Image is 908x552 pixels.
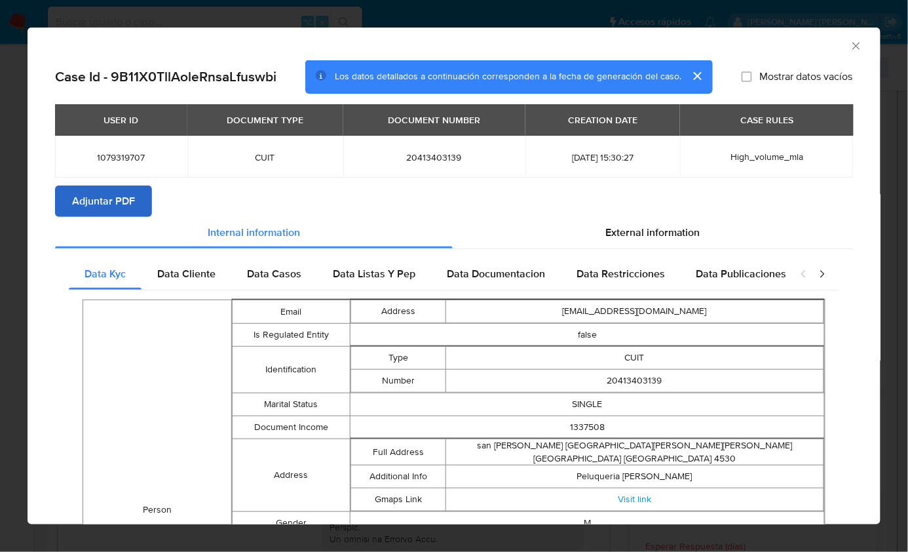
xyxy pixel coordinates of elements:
[732,109,801,131] div: CASE RULES
[350,512,825,535] td: M
[351,347,445,370] td: Type
[232,300,350,324] td: Email
[351,300,445,323] td: Address
[157,266,216,281] span: Data Cliente
[55,68,276,85] h2: Case Id - 9B11X0TllAoleRnsaLfuswbi
[247,266,301,281] span: Data Casos
[445,465,823,488] td: Peluqueria [PERSON_NAME]
[232,439,350,512] td: Address
[335,70,681,83] span: Los datos detallados a continuación corresponden a la fecha de generación del caso.
[333,266,415,281] span: Data Listas Y Pep
[85,266,126,281] span: Data Kyc
[350,324,825,347] td: false
[380,109,488,131] div: DOCUMENT NUMBER
[350,393,825,416] td: SINGLE
[445,347,823,370] td: CUIT
[696,266,787,281] span: Data Publicaciones
[219,109,311,131] div: DOCUMENT TYPE
[232,393,350,416] td: Marital Status
[681,60,713,92] button: cerrar
[730,150,803,163] span: High_volume_mla
[445,300,823,323] td: [EMAIL_ADDRESS][DOMAIN_NAME]
[203,151,328,163] span: CUIT
[742,71,752,82] input: Mostrar datos vacíos
[232,324,350,347] td: Is Regulated Entity
[350,416,825,439] td: 1337508
[96,109,146,131] div: USER ID
[232,347,350,393] td: Identification
[72,187,135,216] span: Adjuntar PDF
[760,70,853,83] span: Mostrar datos vacíos
[28,28,880,524] div: closure-recommendation-modal
[351,439,445,465] td: Full Address
[69,258,787,290] div: Detailed internal info
[351,488,445,511] td: Gmaps Link
[55,217,853,248] div: Detailed info
[850,39,861,51] button: Cerrar ventana
[232,416,350,439] td: Document Income
[577,266,665,281] span: Data Restricciones
[55,186,152,217] button: Adjuntar PDF
[445,439,823,465] td: san [PERSON_NAME] [GEOGRAPHIC_DATA][PERSON_NAME][PERSON_NAME][GEOGRAPHIC_DATA] [GEOGRAPHIC_DATA] ...
[541,151,665,163] span: [DATE] 15:30:27
[560,109,645,131] div: CREATION DATE
[232,512,350,535] td: Gender
[71,151,172,163] span: 1079319707
[359,151,510,163] span: 20413403139
[618,493,651,506] a: Visit link
[445,370,823,393] td: 20413403139
[208,225,300,240] span: Internal information
[447,266,545,281] span: Data Documentacion
[351,370,445,393] td: Number
[605,225,700,240] span: External information
[351,465,445,488] td: Additional Info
